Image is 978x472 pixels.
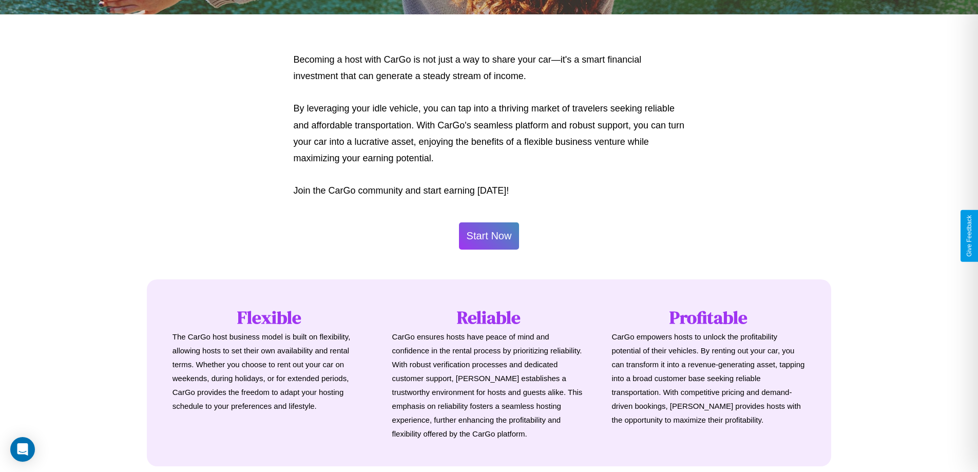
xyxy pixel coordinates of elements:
p: CarGo empowers hosts to unlock the profitability potential of their vehicles. By renting out your... [611,330,806,427]
h1: Reliable [392,305,586,330]
p: By leveraging your idle vehicle, you can tap into a thriving market of travelers seeking reliable... [294,100,685,167]
h1: Flexible [172,305,367,330]
h1: Profitable [611,305,806,330]
button: Start Now [459,222,520,250]
div: Give Feedback [966,215,973,257]
p: The CarGo host business model is built on flexibility, allowing hosts to set their own availabili... [172,330,367,413]
p: Join the CarGo community and start earning [DATE]! [294,182,685,199]
div: Open Intercom Messenger [10,437,35,462]
p: Becoming a host with CarGo is not just a way to share your car—it's a smart financial investment ... [294,51,685,85]
p: CarGo ensures hosts have peace of mind and confidence in the rental process by prioritizing relia... [392,330,586,441]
